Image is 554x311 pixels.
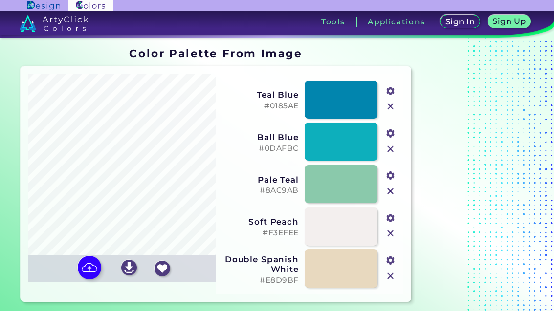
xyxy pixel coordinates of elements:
[384,100,397,113] img: icon_close.svg
[222,254,299,274] h3: Double Spanish White
[368,18,425,25] h3: Applications
[222,102,299,111] h5: #0185AE
[321,18,345,25] h3: Tools
[129,46,302,61] h1: Color Palette From Image
[490,16,529,28] a: Sign Up
[384,270,397,282] img: icon_close.svg
[222,90,299,100] h3: Teal Blue
[384,227,397,240] img: icon_close.svg
[78,256,101,279] img: icon picture
[384,185,397,198] img: icon_close.svg
[27,1,60,10] img: ArtyClick Design logo
[442,16,478,28] a: Sign In
[222,276,299,285] h5: #E8D9BF
[222,144,299,153] h5: #0DAFBC
[222,175,299,185] h3: Pale Teal
[494,18,524,25] h5: Sign Up
[222,186,299,195] h5: #8AC9AB
[20,15,89,32] img: logo_artyclick_colors_white.svg
[222,228,299,238] h5: #F3EFEE
[155,261,170,276] img: icon_favourite_white.svg
[222,132,299,142] h3: Ball Blue
[121,260,137,275] img: icon_download_white.svg
[446,18,473,25] h5: Sign In
[222,217,299,227] h3: Soft Peach
[384,143,397,155] img: icon_close.svg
